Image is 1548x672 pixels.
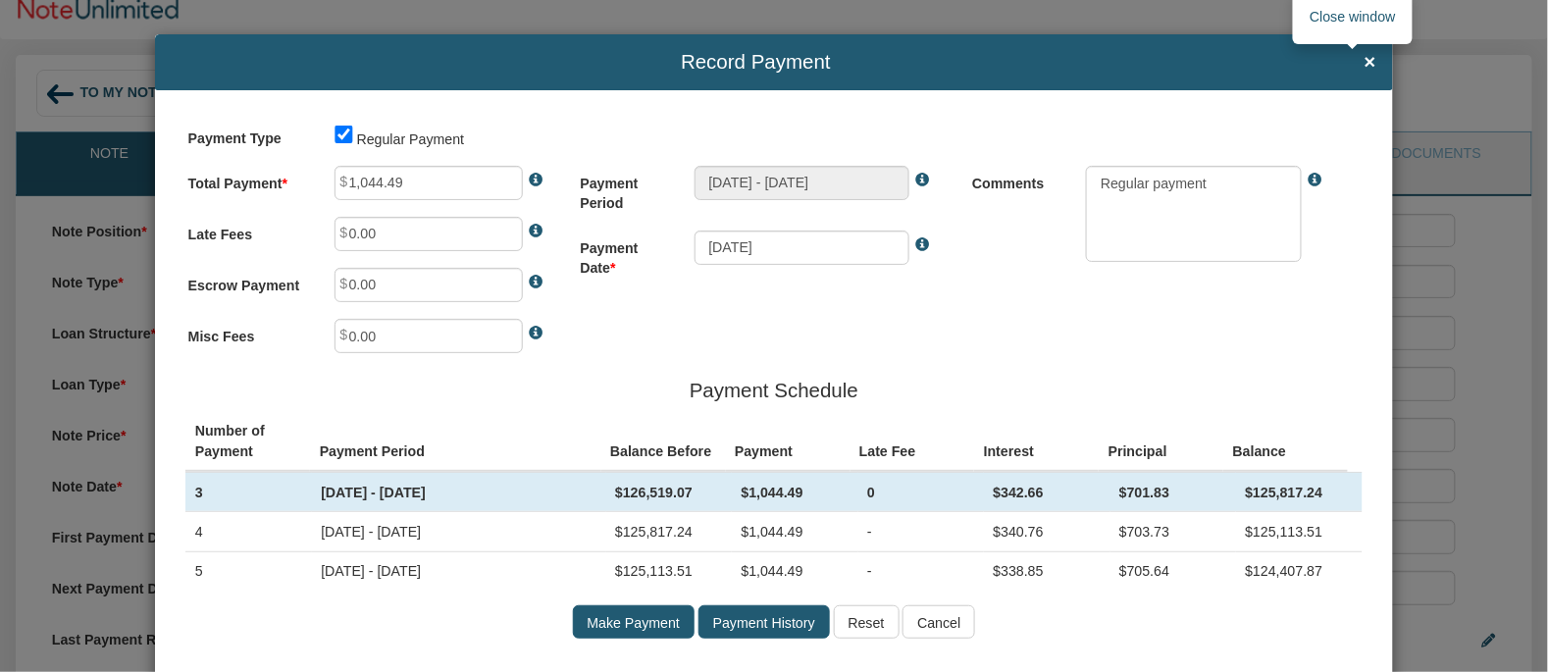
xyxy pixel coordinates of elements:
[1365,51,1376,74] span: ×
[195,563,203,579] span: 5
[867,485,875,500] span: 0
[335,319,523,353] input: Enter Late Fees
[698,605,830,640] input: Payment History
[312,512,606,551] td: [DATE] - [DATE]
[606,473,732,512] td: $126,519.07
[732,512,857,551] td: $1,044.49
[851,412,975,471] th: Late Fee
[195,485,203,500] span: 3
[601,412,726,471] th: Balance Before
[203,380,1346,402] h4: Payment Schedule
[188,319,318,346] label: Misc Fees
[695,231,910,265] input: Please enter Payment Date
[573,605,695,640] input: Make Payment
[580,166,677,213] label: Payment Period
[606,512,732,551] td: $125,817.24
[867,524,872,540] span: -
[1236,512,1363,551] td: $125,113.51
[188,217,318,244] label: Late Fees
[1223,412,1348,471] th: Balance
[606,551,732,591] td: $125,113.51
[984,512,1109,551] td: $340.76
[1110,512,1236,551] td: $703.73
[335,268,523,302] input: Enter Late Fees
[335,217,523,251] input: Enter Late Fees
[1110,473,1236,512] td: $701.83
[1099,412,1223,471] th: Principal
[974,412,1099,471] th: Interest
[726,412,851,471] th: Payment
[867,563,872,579] span: -
[312,473,606,512] td: [DATE] - [DATE]
[984,473,1109,512] td: $342.66
[195,524,203,540] span: 4
[188,166,318,193] label: Total Payment
[312,551,606,591] td: [DATE] - [DATE]
[580,231,677,278] label: Payment Date
[1236,551,1363,591] td: $124,407.87
[732,473,857,512] td: $1,044.49
[732,551,857,591] td: $1,044.49
[310,412,600,471] th: Payment Period
[984,551,1109,591] td: $338.85
[903,605,975,640] input: Cancel
[1110,551,1236,591] td: $705.64
[172,51,1340,74] span: Record Payment
[188,122,318,149] label: Payment Type
[357,130,465,146] span: Regular Payment
[972,166,1069,193] label: Comments
[834,605,900,640] input: Reset
[1236,473,1363,512] td: $125,817.24
[188,268,318,295] label: Escrow Payment
[185,412,310,471] th: Number of Payment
